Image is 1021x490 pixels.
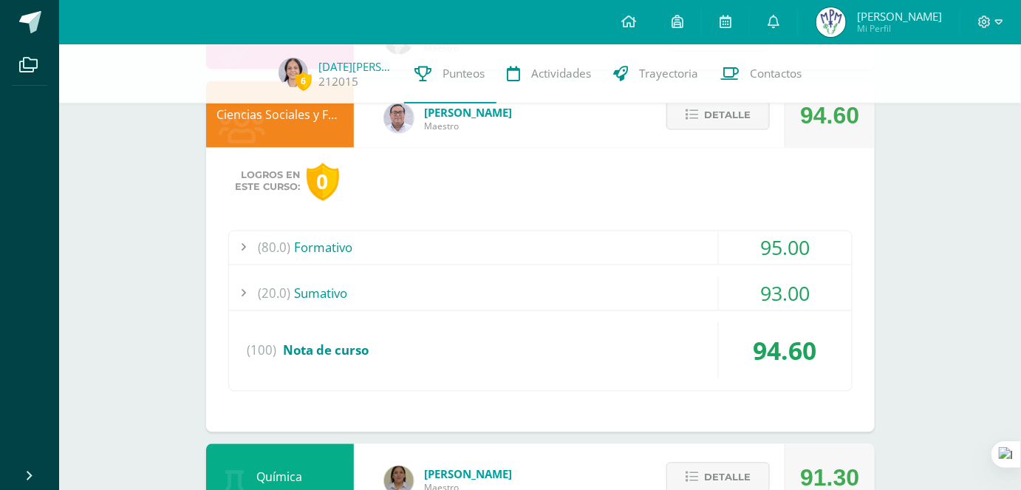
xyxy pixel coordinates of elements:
[719,231,852,265] div: 95.00
[603,44,710,103] a: Trayectoria
[710,44,813,103] a: Contactos
[259,231,291,265] span: (80.0)
[443,66,485,81] span: Punteos
[857,22,942,35] span: Mi Perfil
[666,100,770,130] button: Detalle
[259,277,291,310] span: (20.0)
[319,59,393,74] a: [DATE][PERSON_NAME]
[751,66,802,81] span: Contactos
[229,231,852,265] div: Formativo
[857,9,942,24] span: [PERSON_NAME]
[307,163,339,201] div: 0
[247,323,277,379] span: (100)
[496,44,603,103] a: Actividades
[404,44,496,103] a: Punteos
[640,66,699,81] span: Trayectoria
[284,342,369,359] span: Nota de curso
[425,467,513,482] span: [PERSON_NAME]
[279,58,308,87] img: 14b6f9600bbeae172fd7f038d3506a01.png
[816,7,846,37] img: 99753301db488abef3517222e3f977fe.png
[532,66,592,81] span: Actividades
[425,105,513,120] span: [PERSON_NAME]
[719,277,852,310] div: 93.00
[229,277,852,310] div: Sumativo
[319,74,359,89] a: 212015
[206,81,354,148] div: Ciencias Sociales y Formación Ciudadana 5
[296,72,312,90] span: 6
[704,101,751,129] span: Detalle
[425,120,513,132] span: Maestro
[719,323,852,379] div: 94.60
[384,103,414,133] img: 5778bd7e28cf89dedf9ffa8080fc1cd8.png
[800,82,859,149] div: 94.60
[236,170,301,194] span: Logros en este curso:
